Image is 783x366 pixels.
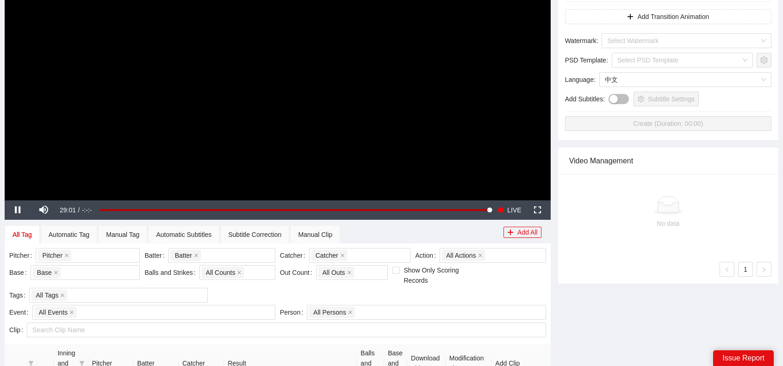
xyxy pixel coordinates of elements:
div: Issue Report [713,350,774,366]
span: Base [37,267,52,278]
div: All Tag [12,230,32,240]
button: settingSubtitle Settings [634,92,699,106]
span: close [60,293,65,298]
span: close [69,310,74,315]
button: plusAdd All [503,227,541,238]
label: Out Count [280,265,316,280]
span: left [724,267,730,273]
button: Create (Duration: 00:00) [565,116,771,131]
label: Base [9,265,31,280]
label: Event [9,305,32,320]
span: 中文 [605,73,766,87]
span: LIVE [507,200,521,220]
span: filter [28,360,34,366]
button: Seek to live, currently playing live [494,200,524,220]
span: All Outs [323,267,345,278]
span: right [761,267,767,273]
span: All Tags [36,290,58,300]
li: Previous Page [720,262,734,277]
button: left [720,262,734,277]
li: Next Page [757,262,771,277]
button: setting [757,53,771,68]
span: close [237,270,242,275]
div: Automatic Subtitles [156,230,211,240]
span: Add Subtitles : [565,94,605,104]
div: No data [572,218,764,229]
label: Balls and Strikes [144,265,199,280]
span: Catcher [316,250,338,261]
label: Action [415,248,440,263]
span: -:-:- [82,206,92,214]
span: close [340,253,345,258]
span: All Outs [318,267,354,278]
span: Watermark : [565,36,598,46]
span: PSD Template : [565,55,608,65]
label: Catcher [280,248,309,263]
label: Person [280,305,307,320]
span: plus [627,13,634,21]
span: plus [507,229,514,236]
span: Language : [565,74,596,85]
span: close [194,253,199,258]
button: plusAdd Transition Animation [565,9,771,24]
span: filter [26,360,36,366]
span: All Counts [202,267,244,278]
span: All Persons [313,307,346,317]
label: Batter [144,248,168,263]
label: Pitcher [9,248,36,263]
button: Fullscreen [525,200,551,220]
span: All Events [39,307,68,317]
div: Video Management [569,148,767,174]
span: / [78,206,80,214]
button: Pause [5,200,31,220]
span: close [64,253,69,258]
span: close [348,310,353,315]
div: Manual Tag [106,230,139,240]
div: Progress Bar [99,209,490,211]
span: Show Only Scoring Records [400,265,478,285]
a: 1 [739,262,752,276]
button: right [757,262,771,277]
span: All Actions [446,250,476,261]
div: Automatic Tag [49,230,89,240]
span: Base [33,267,61,278]
span: All Actions [442,250,485,261]
label: Tags [9,288,29,303]
span: All Counts [206,267,236,278]
li: 1 [738,262,753,277]
span: close [478,253,483,258]
div: Subtitle Correction [228,230,281,240]
span: close [347,270,352,275]
span: Batter [175,250,192,261]
label: Clip [9,323,27,337]
button: Mute [31,200,56,220]
span: close [54,270,58,275]
div: Manual Clip [298,230,332,240]
span: filter [79,360,85,366]
span: Pitcher [42,250,62,261]
span: 29:01 [60,206,76,214]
